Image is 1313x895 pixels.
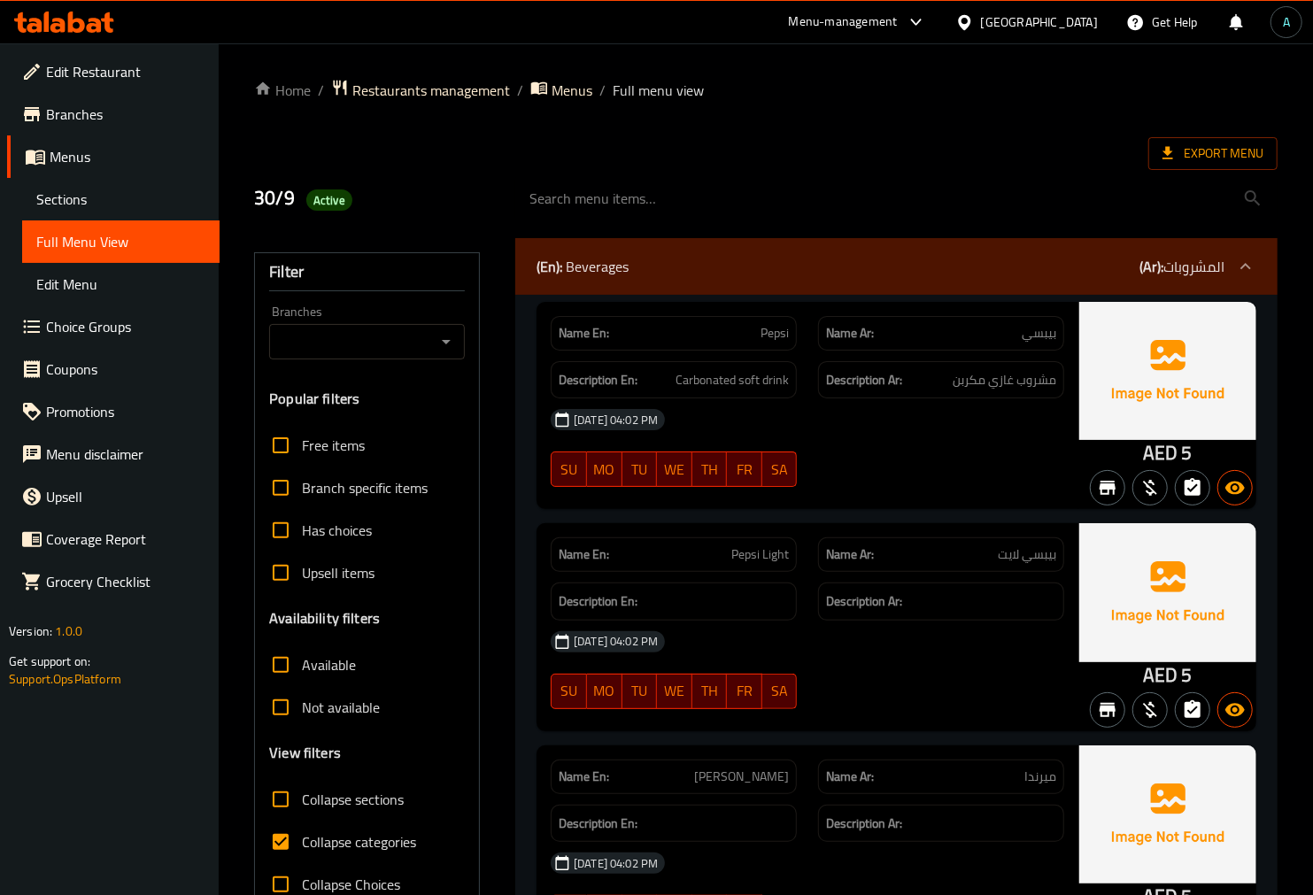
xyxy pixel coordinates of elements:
span: Version: [9,620,52,643]
a: Edit Menu [22,263,220,305]
span: Promotions [46,401,205,422]
span: ميرندا [1024,768,1056,786]
strong: Name En: [559,545,609,564]
strong: Name Ar: [826,324,874,343]
button: Not branch specific item [1090,692,1125,728]
button: SU [551,674,586,709]
span: SA [769,457,791,482]
img: Ae5nvW7+0k+MAAAAAElFTkSuQmCC [1079,745,1256,883]
a: Upsell [7,475,220,518]
a: Choice Groups [7,305,220,348]
strong: Description En: [559,369,637,391]
button: TH [692,674,728,709]
a: Coverage Report [7,518,220,560]
a: Restaurants management [331,79,510,102]
span: Edit Restaurant [46,61,205,82]
span: Branch specific items [302,477,428,498]
a: Promotions [7,390,220,433]
strong: Description Ar: [826,590,902,613]
button: Not has choices [1175,692,1210,728]
div: Filter [269,253,465,291]
a: Coupons [7,348,220,390]
b: (Ar): [1139,253,1163,280]
span: WE [664,678,685,704]
span: Upsell [46,486,205,507]
div: (En): Beverages(Ar):المشروبات [515,238,1278,295]
button: WE [657,451,692,487]
span: [DATE] 04:02 PM [567,412,665,428]
button: Available [1217,692,1253,728]
span: Carbonated soft drink [676,369,789,391]
span: Upsell items [302,562,375,583]
button: TU [622,451,658,487]
button: Open [434,329,459,354]
span: Edit Menu [36,274,205,295]
button: Available [1217,470,1253,505]
h2: 30/9 [254,185,494,212]
span: TH [699,678,721,704]
input: search [515,176,1278,221]
span: بيبسي لايت [998,545,1056,564]
span: Coverage Report [46,529,205,550]
button: FR [727,674,762,709]
span: Active [306,192,352,209]
b: (En): [537,253,562,280]
h3: Popular filters [269,389,465,409]
span: Menus [552,80,592,101]
span: TU [629,678,651,704]
span: Full Menu View [36,231,205,252]
button: WE [657,674,692,709]
span: Pepsi Light [731,545,789,564]
nav: breadcrumb [254,79,1278,102]
span: Branches [46,104,205,125]
a: Support.OpsPlatform [9,667,121,691]
span: Sections [36,189,205,210]
button: TU [622,674,658,709]
button: TH [692,451,728,487]
span: FR [734,457,755,482]
strong: Name En: [559,324,609,343]
h3: Availability filters [269,608,380,629]
span: TH [699,457,721,482]
span: A [1283,12,1290,32]
span: 1.0.0 [55,620,82,643]
span: [DATE] 04:02 PM [567,855,665,872]
img: Ae5nvW7+0k+MAAAAAElFTkSuQmCC [1079,523,1256,661]
span: Menu disclaimer [46,444,205,465]
span: Pepsi [761,324,789,343]
strong: Name Ar: [826,545,874,564]
a: Branches [7,93,220,135]
span: Available [302,654,356,675]
span: بيبسي [1022,324,1056,343]
button: SA [762,451,798,487]
button: MO [587,674,622,709]
button: Purchased item [1132,692,1168,728]
a: Home [254,80,311,101]
span: MO [594,678,615,704]
a: Menus [7,135,220,178]
span: 5 [1182,436,1193,470]
span: MO [594,457,615,482]
span: Collapse Choices [302,874,400,895]
span: Collapse sections [302,789,404,810]
button: FR [727,451,762,487]
span: Menus [50,146,205,167]
strong: Description Ar: [826,813,902,835]
div: Menu-management [789,12,898,33]
strong: Description En: [559,590,637,613]
h3: View filters [269,743,341,763]
a: Menu disclaimer [7,433,220,475]
a: Grocery Checklist [7,560,220,603]
img: Ae5nvW7+0k+MAAAAAElFTkSuQmCC [1079,302,1256,440]
strong: Description Ar: [826,369,902,391]
div: [GEOGRAPHIC_DATA] [981,12,1098,32]
span: Export Menu [1162,143,1263,165]
a: Menus [530,79,592,102]
p: Beverages [537,256,629,277]
span: Free items [302,435,365,456]
span: WE [664,457,685,482]
span: Restaurants management [352,80,510,101]
span: AED [1143,436,1178,470]
span: TU [629,457,651,482]
span: 5 [1182,658,1193,692]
